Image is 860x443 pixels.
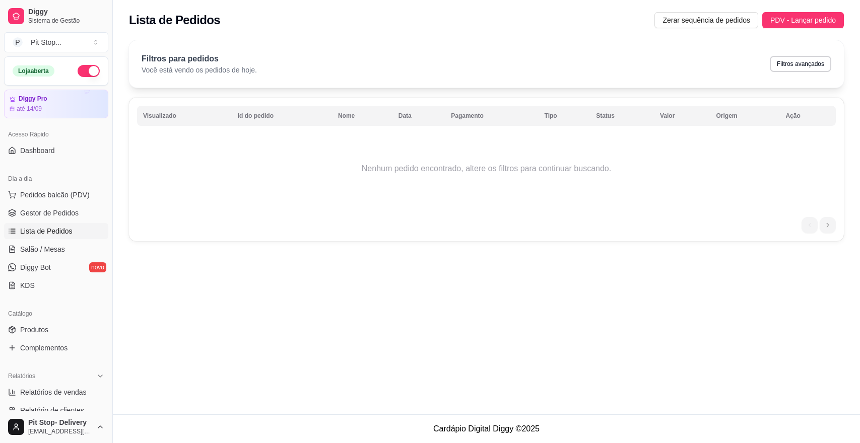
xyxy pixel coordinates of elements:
[4,322,108,338] a: Produtos
[8,372,35,380] span: Relatórios
[4,205,108,221] a: Gestor de Pedidos
[654,12,758,28] button: Zerar sequência de pedidos
[4,32,108,52] button: Select a team
[20,262,51,272] span: Diggy Bot
[590,106,654,126] th: Status
[17,105,42,113] article: até 14/09
[137,106,232,126] th: Visualizado
[20,190,90,200] span: Pedidos balcão (PDV)
[4,340,108,356] a: Complementos
[4,171,108,187] div: Dia a dia
[770,15,836,26] span: PDV - Lançar pedido
[663,15,750,26] span: Zerar sequência de pedidos
[4,277,108,293] a: KDS
[78,65,100,77] button: Alterar Status
[797,212,841,238] nav: pagination navigation
[4,259,108,275] a: Diggy Botnovo
[20,226,73,236] span: Lista de Pedidos
[232,106,332,126] th: Id do pedido
[779,106,836,126] th: Ação
[4,187,108,203] button: Pedidos balcão (PDV)
[20,280,35,290] span: KDS
[332,106,392,126] th: Nome
[20,208,79,218] span: Gestor de Pedidos
[142,53,257,65] p: Filtros para pedidos
[4,90,108,118] a: Diggy Proaté 14/09
[28,17,104,25] span: Sistema de Gestão
[4,306,108,322] div: Catálogo
[113,414,860,443] footer: Cardápio Digital Diggy © 2025
[392,106,445,126] th: Data
[20,145,55,156] span: Dashboard
[28,418,92,427] span: Pit Stop- Delivery
[4,142,108,159] a: Dashboard
[654,106,710,126] th: Valor
[762,12,844,28] button: PDV - Lançar pedido
[28,427,92,435] span: [EMAIL_ADDRESS][DOMAIN_NAME]
[770,56,831,72] button: Filtros avançados
[19,95,47,103] article: Diggy Pro
[20,325,48,335] span: Produtos
[129,12,220,28] h2: Lista de Pedidos
[710,106,780,126] th: Origem
[137,128,836,209] td: Nenhum pedido encontrado, altere os filtros para continuar buscando.
[31,37,61,47] div: Pit Stop ...
[4,241,108,257] a: Salão / Mesas
[20,244,65,254] span: Salão / Mesas
[13,37,23,47] span: P
[539,106,590,126] th: Tipo
[4,126,108,142] div: Acesso Rápido
[28,8,104,17] span: Diggy
[4,415,108,439] button: Pit Stop- Delivery[EMAIL_ADDRESS][DOMAIN_NAME]
[20,387,87,397] span: Relatórios de vendas
[4,223,108,239] a: Lista de Pedidos
[142,65,257,75] p: Você está vendo os pedidos de hoje.
[4,4,108,28] a: DiggySistema de Gestão
[4,402,108,418] a: Relatório de clientes
[820,217,836,233] li: next page button
[4,384,108,400] a: Relatórios de vendas
[20,405,84,415] span: Relatório de clientes
[445,106,538,126] th: Pagamento
[20,343,68,353] span: Complementos
[13,65,54,77] div: Loja aberta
